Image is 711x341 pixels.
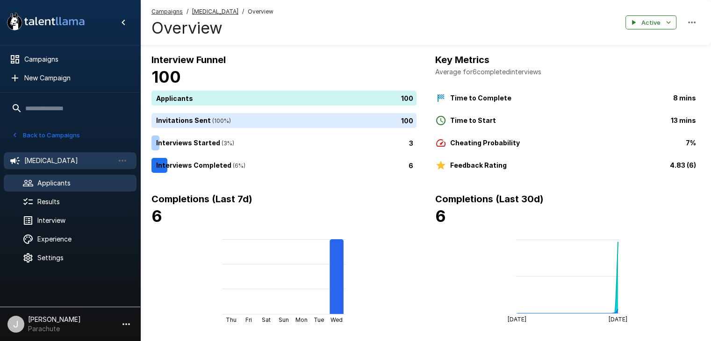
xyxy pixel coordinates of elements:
u: Campaigns [151,8,183,15]
b: Completions (Last 30d) [435,193,544,205]
b: 100 [151,67,181,86]
span: / [187,7,188,16]
b: Time to Start [450,116,496,124]
b: 7% [686,139,696,147]
tspan: Sun [279,316,289,323]
u: [MEDICAL_DATA] [192,8,238,15]
tspan: [DATE] [508,316,526,323]
tspan: Thu [226,316,237,323]
h4: Overview [151,18,273,38]
b: 13 mins [671,116,696,124]
tspan: Mon [295,316,308,323]
tspan: Sat [262,316,271,323]
b: Feedback Rating [450,161,507,169]
b: Interview Funnel [151,54,226,65]
p: 3 [409,138,413,148]
b: Cheating Probability [450,139,520,147]
tspan: Wed [330,316,343,323]
b: Time to Complete [450,94,511,102]
p: 100 [401,93,413,103]
span: / [242,7,244,16]
p: 6 [409,160,413,170]
p: 100 [401,115,413,125]
p: Average for 6 completed interviews [435,67,700,77]
span: Overview [248,7,273,16]
b: Key Metrics [435,54,489,65]
b: 8 mins [673,94,696,102]
tspan: [DATE] [609,316,627,323]
tspan: Tue [314,316,324,323]
b: Completions (Last 7d) [151,193,252,205]
tspan: Fri [245,316,252,323]
b: 4.83 (6) [670,161,696,169]
button: Active [625,15,676,30]
b: 6 [151,206,162,226]
b: 6 [435,206,446,226]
